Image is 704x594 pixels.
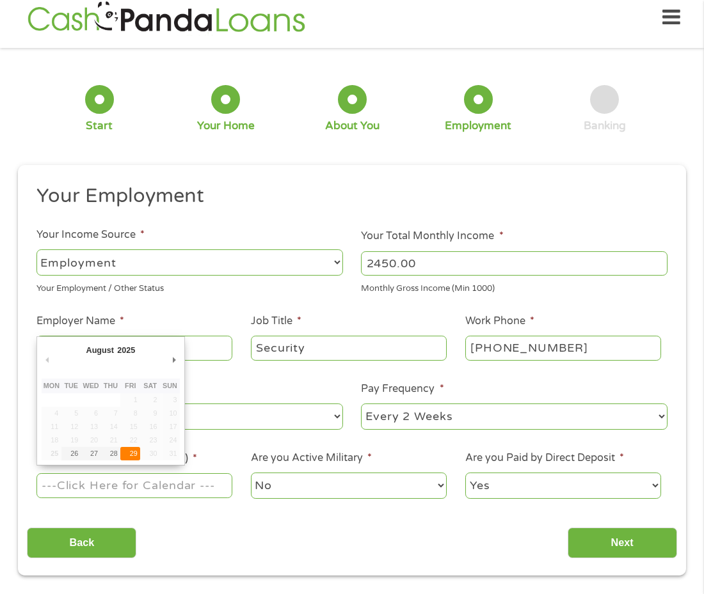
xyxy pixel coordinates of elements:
[36,228,145,242] label: Your Income Source
[116,342,137,359] div: 2025
[36,473,232,497] input: Use the arrow keys to pick a date
[251,336,447,360] input: Cashier
[36,278,343,295] div: Your Employment / Other Status
[197,119,255,133] div: Your Home
[361,278,668,295] div: Monthly Gross Income (Min 1000)
[465,336,661,360] input: (231) 754-4010
[361,230,503,243] label: Your Total Monthly Income
[44,382,60,389] abbr: Monday
[143,382,157,389] abbr: Saturday
[465,315,534,328] label: Work Phone
[84,342,116,359] div: August
[36,184,659,209] h2: Your Employment
[584,119,626,133] div: Banking
[61,447,81,460] button: 26
[64,382,78,389] abbr: Tuesday
[361,382,444,396] label: Pay Frequency
[465,451,624,465] label: Are you Paid by Direct Deposit
[83,382,99,389] abbr: Wednesday
[125,382,136,389] abbr: Friday
[27,528,136,559] input: Back
[325,119,380,133] div: About You
[168,352,180,369] button: Next Month
[251,315,301,328] label: Job Title
[42,352,53,369] button: Previous Month
[445,119,511,133] div: Employment
[86,119,113,133] div: Start
[101,447,121,460] button: 28
[104,382,118,389] abbr: Thursday
[81,447,101,460] button: 27
[36,336,232,360] input: Walmart
[568,528,677,559] input: Next
[163,382,177,389] abbr: Sunday
[361,251,668,276] input: 1800
[120,447,140,460] button: 29
[36,315,124,328] label: Employer Name
[251,451,372,465] label: Are you Active Military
